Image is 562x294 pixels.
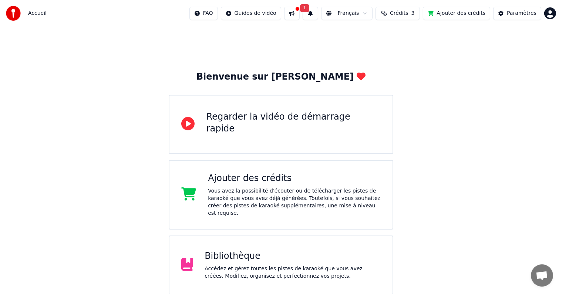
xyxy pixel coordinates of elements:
button: Guides de vidéo [221,7,281,20]
img: youka [6,6,21,21]
nav: breadcrumb [28,10,47,17]
div: Regarder la vidéo de démarrage rapide [206,111,381,135]
button: FAQ [189,7,218,20]
div: Paramètres [507,10,536,17]
a: Ouvrir le chat [531,264,553,287]
div: Bienvenue sur [PERSON_NAME] [196,71,366,83]
button: Paramètres [493,7,541,20]
span: Accueil [28,10,47,17]
span: Crédits [390,10,408,17]
div: Vous avez la possibilité d'écouter ou de télécharger les pistes de karaoké que vous avez déjà gén... [208,187,381,217]
div: Accédez et gérez toutes les pistes de karaoké que vous avez créées. Modifiez, organisez et perfec... [205,265,381,280]
span: 3 [411,10,415,17]
span: 1 [300,4,310,12]
div: Ajouter des crédits [208,173,381,184]
button: Crédits3 [376,7,420,20]
button: Ajouter des crédits [423,7,490,20]
button: 1 [303,7,318,20]
div: Bibliothèque [205,250,381,262]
